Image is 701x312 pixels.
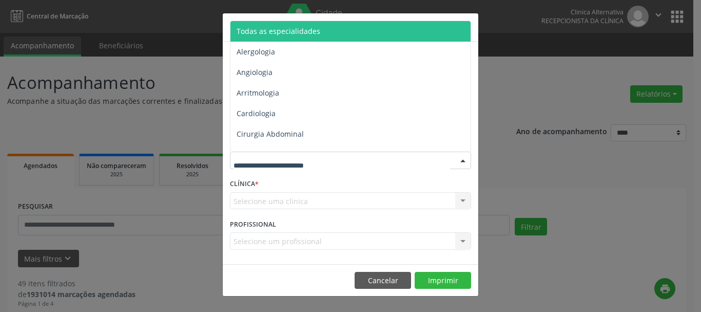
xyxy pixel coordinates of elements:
label: PROFISSIONAL [230,216,276,232]
span: Cardiologia [237,108,276,118]
button: Cancelar [355,272,411,289]
button: Imprimir [415,272,471,289]
span: Arritmologia [237,88,279,98]
span: Angiologia [237,67,272,77]
label: CLÍNICA [230,176,259,192]
span: Todas as especialidades [237,26,320,36]
span: Alergologia [237,47,275,57]
span: Cirurgia Bariatrica [237,150,300,159]
h5: Relatório de agendamentos [230,21,347,34]
span: Cirurgia Abdominal [237,129,304,139]
button: Close [458,13,478,39]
